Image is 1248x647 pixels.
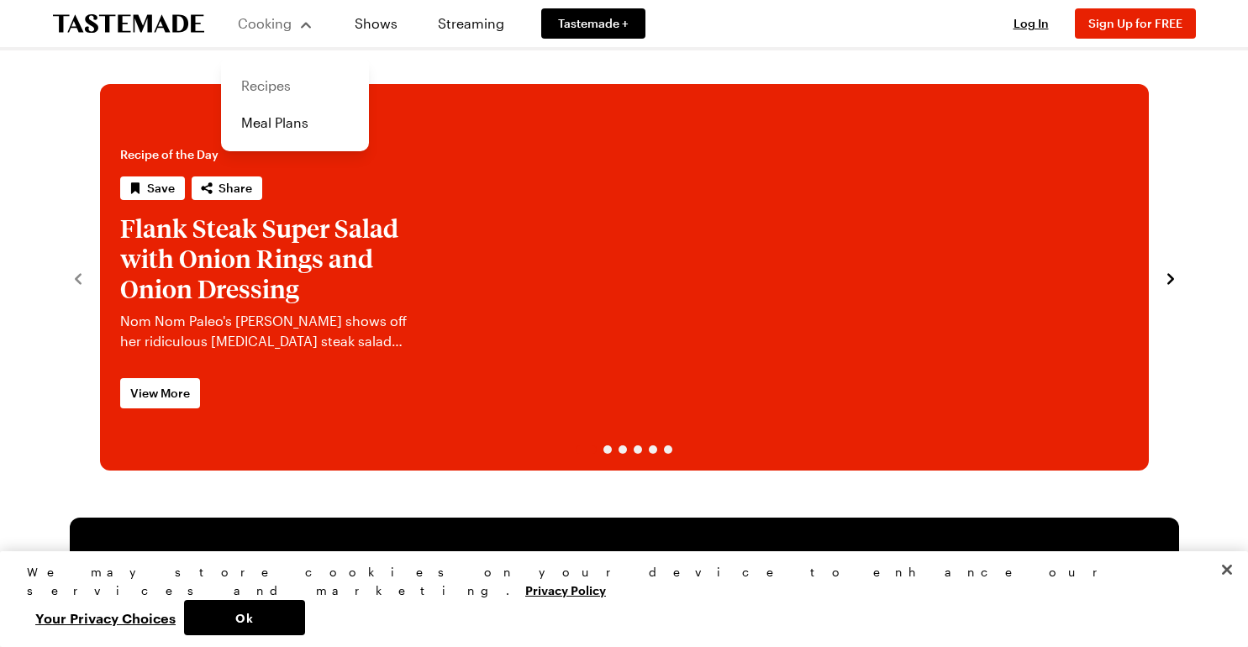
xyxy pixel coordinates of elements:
span: Go to slide 4 [634,445,642,454]
span: Save [147,180,175,197]
a: Tastemade + [541,8,645,39]
span: Share [219,180,252,197]
button: Ok [184,600,305,635]
div: 1 / 6 [100,84,1149,471]
button: Save recipe [120,176,185,200]
div: Cooking [221,57,369,151]
button: Share [192,176,262,200]
button: Sign Up for FREE [1075,8,1196,39]
a: Recipes [231,67,359,104]
span: Go to slide 5 [649,445,657,454]
span: Log In [1014,16,1049,30]
button: navigate to previous item [70,267,87,287]
span: Go to slide 2 [603,445,612,454]
a: More information about your privacy, opens in a new tab [525,581,606,597]
a: To Tastemade Home Page [53,14,204,34]
button: Log In [998,15,1065,32]
span: Go to slide 6 [664,445,672,454]
span: Tastemade + [558,15,629,32]
span: Cooking [238,15,292,31]
div: Privacy [27,563,1207,635]
span: View More [130,385,190,402]
button: Cooking [238,3,314,44]
div: We may store cookies on your device to enhance our services and marketing. [27,563,1207,600]
a: Meal Plans [231,104,359,141]
span: Go to slide 1 [576,445,597,454]
button: Your Privacy Choices [27,600,184,635]
span: Go to slide 3 [619,445,627,454]
span: Sign Up for FREE [1088,16,1182,30]
button: navigate to next item [1162,267,1179,287]
a: View More [120,378,200,408]
button: Close [1209,551,1245,588]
